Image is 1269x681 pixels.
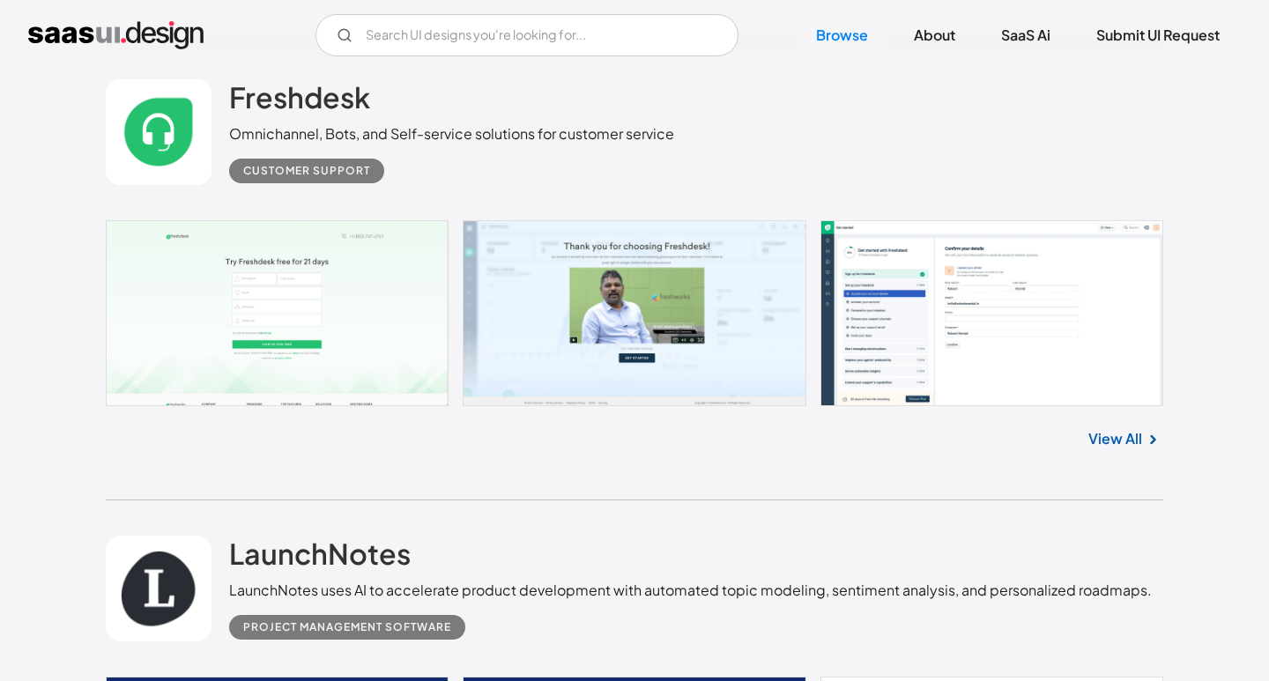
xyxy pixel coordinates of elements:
[28,21,204,49] a: home
[315,14,738,56] form: Email Form
[243,617,451,638] div: Project Management Software
[229,536,411,580] a: LaunchNotes
[229,536,411,571] h2: LaunchNotes
[243,160,370,181] div: Customer Support
[229,79,370,115] h2: Freshdesk
[229,580,1152,601] div: LaunchNotes uses AI to accelerate product development with automated topic modeling, sentiment an...
[980,16,1072,55] a: SaaS Ai
[1088,428,1142,449] a: View All
[229,79,370,123] a: Freshdesk
[795,16,889,55] a: Browse
[893,16,976,55] a: About
[1075,16,1241,55] a: Submit UI Request
[315,14,738,56] input: Search UI designs you're looking for...
[229,123,674,144] div: Omnichannel, Bots, and Self-service solutions for customer service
